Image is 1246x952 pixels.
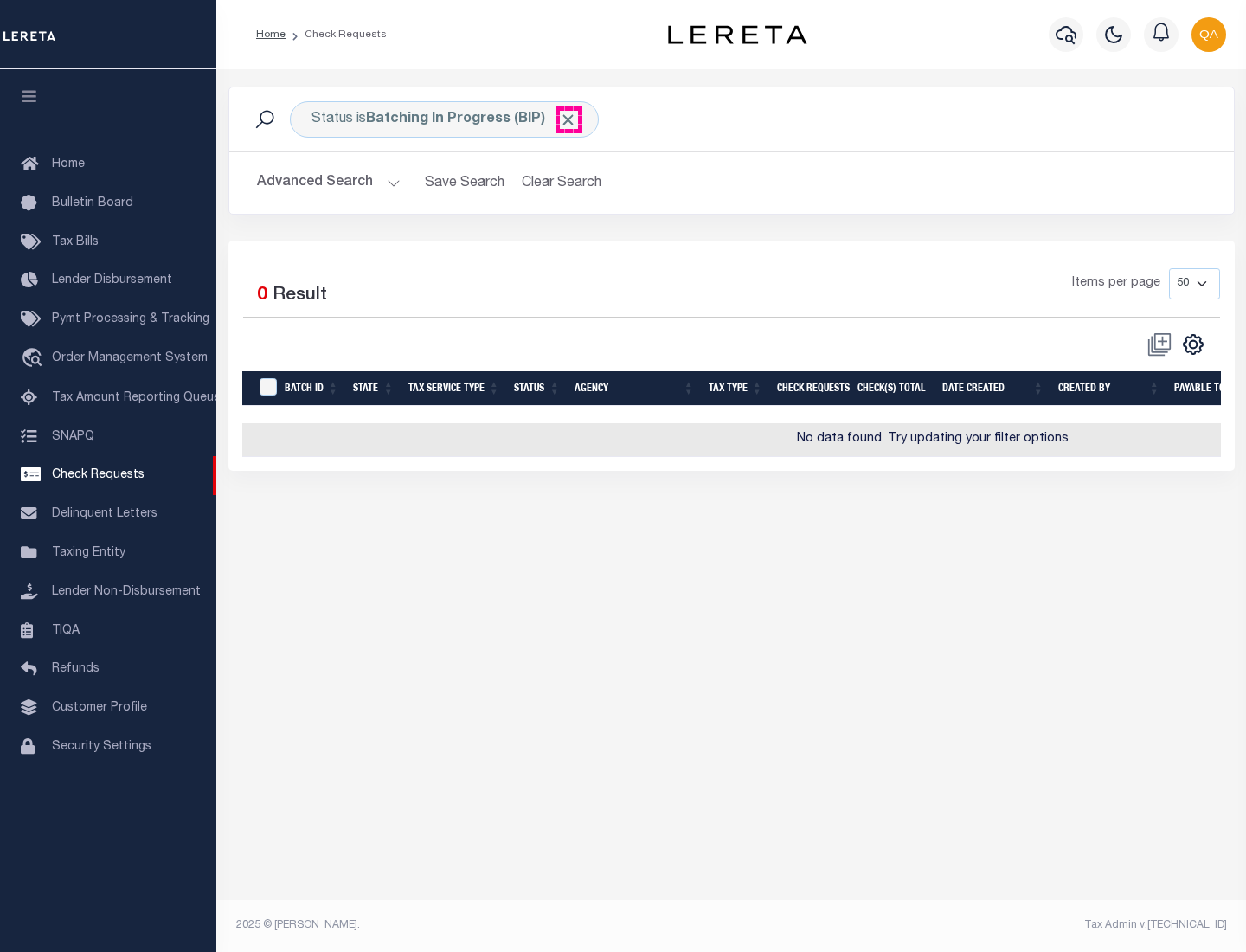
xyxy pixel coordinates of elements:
[278,371,346,407] th: Batch Id: activate to sort column ascending
[52,430,94,442] span: SNAPQ
[568,371,702,407] th: Agency: activate to sort column ascending
[346,371,401,407] th: State: activate to sort column ascending
[52,702,147,714] span: Customer Profile
[273,282,327,310] label: Result
[414,166,515,200] button: Save Search
[1072,274,1160,293] span: Items per page
[52,469,145,481] span: Check Requests
[52,352,208,364] span: Order Management System
[52,158,85,170] span: Home
[702,371,770,407] th: Tax Type: activate to sort column ascending
[935,371,1051,407] th: Date Created: activate to sort column ascending
[770,371,851,407] th: Check Requests
[507,371,568,407] th: Status: activate to sort column ascending
[52,392,221,404] span: Tax Amount Reporting Queue
[52,197,133,209] span: Bulletin Board
[744,917,1227,933] div: Tax Admin v.[TECHNICAL_ID]
[52,508,157,520] span: Delinquent Letters
[52,586,201,598] span: Lender Non-Disbursement
[52,313,209,325] span: Pymt Processing & Tracking
[52,274,172,286] span: Lender Disbursement
[52,741,151,753] span: Security Settings
[21,348,48,370] i: travel_explore
[257,286,267,305] span: 0
[515,166,609,200] button: Clear Search
[559,111,577,129] span: Click to Remove
[286,27,387,42] li: Check Requests
[401,371,507,407] th: Tax Service Type: activate to sort column ascending
[257,166,401,200] button: Advanced Search
[223,917,732,933] div: 2025 © [PERSON_NAME].
[256,29,286,40] a: Home
[52,236,99,248] span: Tax Bills
[52,624,80,636] span: TIQA
[290,101,599,138] div: Status is
[1191,17,1226,52] img: svg+xml;base64,PHN2ZyB4bWxucz0iaHR0cDovL3d3dy53My5vcmcvMjAwMC9zdmciIHBvaW50ZXItZXZlbnRzPSJub25lIi...
[1051,371,1167,407] th: Created By: activate to sort column ascending
[668,25,806,44] img: logo-dark.svg
[366,113,577,126] b: Batching In Progress (BIP)
[52,547,125,559] span: Taxing Entity
[52,663,100,675] span: Refunds
[851,371,935,407] th: Check(s) Total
